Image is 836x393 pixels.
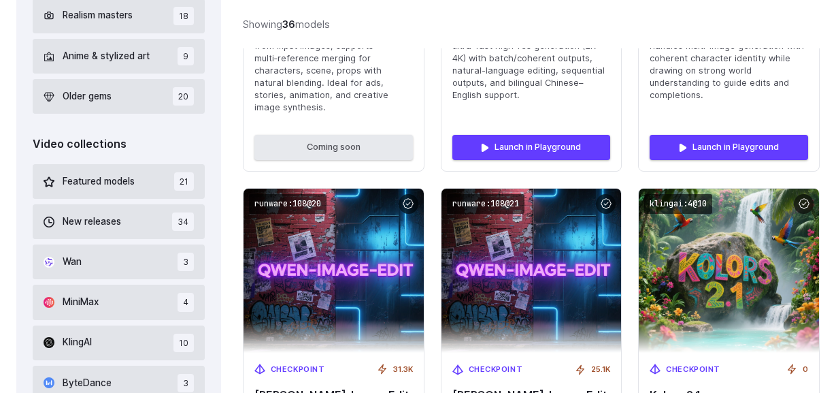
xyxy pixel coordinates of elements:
[282,18,295,30] strong: 36
[271,364,325,376] span: Checkpoint
[178,293,194,311] span: 4
[452,28,611,101] span: Next-gen multimodal AI model for ultra-fast high-res generation (2K–4K) with batch/coherent outpu...
[33,245,205,279] button: Wan 3
[447,194,524,214] code: runware:108@21
[244,189,424,353] img: Qwen‑Image‑Edit
[33,39,205,74] button: Anime & stylized art 9
[173,87,194,106] span: 20
[174,172,194,191] span: 21
[644,194,712,214] code: klingai:4@10
[63,376,112,391] span: ByteDance
[441,189,622,353] img: Qwen‑Image‑Edit Lightning (8 steps)
[249,194,327,214] code: runware:108@20
[63,89,112,104] span: Older gems
[254,28,413,113] span: Maintains exact reference fidelity from input images; supports multi‑reference merging for charac...
[33,164,205,199] button: Featured models 21
[63,215,121,230] span: New releases
[33,285,205,319] button: MiniMax 4
[63,255,82,270] span: Wan
[33,326,205,360] button: KlingAI 10
[63,335,92,350] span: KlingAI
[178,374,194,392] span: 3
[254,135,413,159] button: Coming soon
[650,135,808,159] a: Launch in Playground
[63,8,133,23] span: Realism masters
[393,364,413,376] span: 31.3K
[172,213,194,231] span: 34
[591,364,610,376] span: 25.1K
[803,364,808,376] span: 0
[666,364,720,376] span: Checkpoint
[33,136,205,153] div: Video collections
[650,28,808,101] span: Built for complex visual tasks, it handles multi-image generation with coherent character identit...
[178,47,194,65] span: 9
[63,49,150,64] span: Anime & stylized art
[178,253,194,271] span: 3
[63,174,135,189] span: Featured models
[173,334,194,352] span: 10
[452,135,611,159] a: Launch in Playground
[33,204,205,239] button: New releases 34
[243,16,330,32] div: Showing models
[469,364,523,376] span: Checkpoint
[33,79,205,114] button: Older gems 20
[173,7,194,25] span: 18
[639,189,819,353] img: Kolors 2.1
[63,295,99,310] span: MiniMax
